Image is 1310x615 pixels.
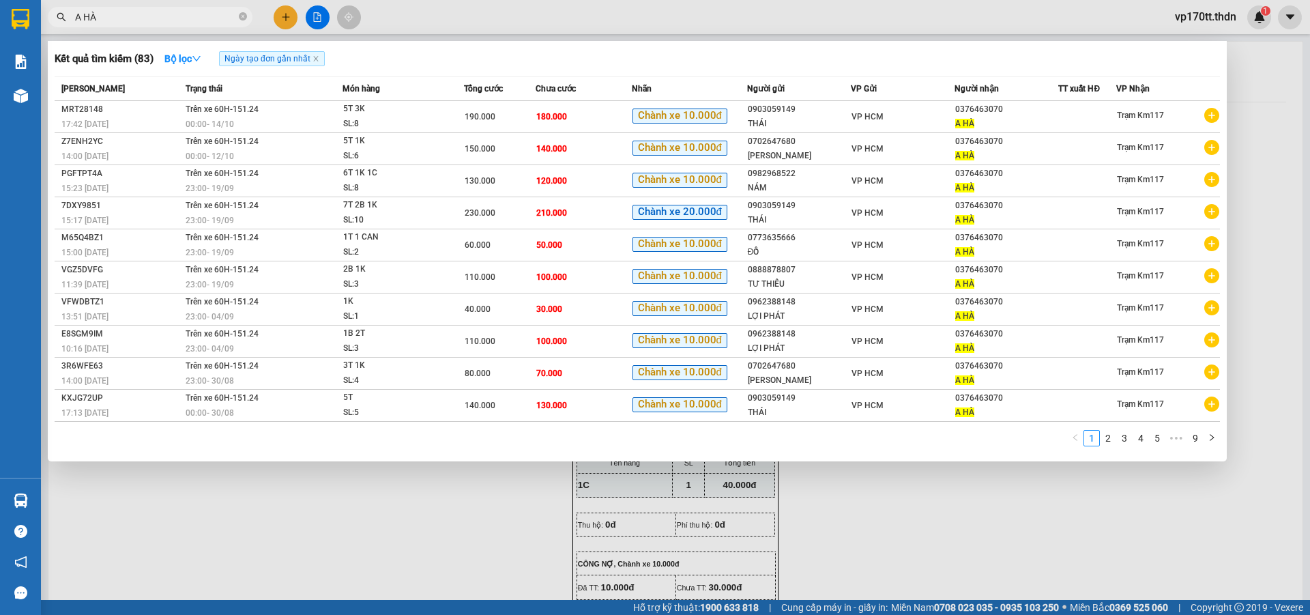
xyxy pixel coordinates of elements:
span: plus-circle [1204,204,1219,219]
span: plus-circle [1204,268,1219,283]
span: right [1208,433,1216,442]
span: Trên xe 60H-151.24 [186,297,259,306]
span: search [57,12,66,22]
span: A HÀ [955,151,974,160]
span: 23:00 - 30/08 [186,376,234,386]
div: 0903059149 [748,199,850,213]
span: Trạm Km117 [1117,239,1164,248]
span: A HÀ [955,311,974,321]
div: 1K [343,294,446,309]
span: A HÀ [955,119,974,128]
span: Trên xe 60H-151.24 [186,233,259,242]
div: THÁI [748,213,850,227]
div: SL: 3 [343,341,446,356]
span: Chành xe 10.000đ [632,109,727,124]
div: E8SGM9IM [61,327,181,341]
span: 80.000 [465,369,491,378]
div: 1T 1 CAN [343,230,446,245]
strong: NHÀ XE THUẬN HƯƠNG [52,8,195,23]
span: 100.000 [536,337,567,346]
span: VP HCM [851,272,884,282]
div: KXJG72UP [61,391,181,405]
span: Người nhận [955,84,999,94]
span: plus-circle [1204,172,1219,187]
div: TƯ THIÊU [748,277,850,291]
a: 1 [1084,431,1099,446]
div: 0702647680 [748,359,850,373]
strong: HCM - ĐỊNH QUÁN - PHƯƠNG LÂM [63,37,184,46]
span: 140.000 [465,401,495,410]
div: 0376463070 [955,391,1058,405]
div: 0962388148 [748,295,850,309]
span: 23:00 - 04/09 [186,312,234,321]
li: Next Page [1204,430,1220,446]
span: Trạm Km117 [135,56,179,64]
span: VP HCM [851,337,884,346]
span: VP HCM [851,240,884,250]
span: VP HCM [851,369,884,378]
span: 230.000 [465,208,495,218]
a: 3 [1117,431,1132,446]
li: 5 [1149,430,1165,446]
span: [STREET_ADDRESS] [104,85,177,93]
span: Trạng thái [186,84,222,94]
strong: (NHÀ XE [GEOGRAPHIC_DATA]) [59,25,188,35]
span: 00:00 - 30/08 [186,408,234,418]
span: plus-circle [1204,236,1219,251]
span: plus-circle [1204,108,1219,123]
div: 0962388148 [748,327,850,341]
div: THÁI [748,405,850,420]
span: 150.000 [465,144,495,154]
span: plus-circle [1204,397,1219,412]
a: 2 [1101,431,1116,446]
img: logo [9,10,43,44]
span: close [312,55,319,62]
span: VP HCM [31,56,59,64]
span: notification [14,556,27,569]
div: MRT28148 [61,102,181,117]
span: Trên xe 60H-151.24 [186,137,259,146]
div: 0376463070 [955,295,1058,309]
img: warehouse-icon [14,494,28,508]
span: 11:39 [DATE] [61,280,108,289]
div: Z7ENH2YC [61,134,181,149]
span: Chành xe 10.000đ [632,237,727,252]
li: 3 [1116,430,1133,446]
span: Món hàng [343,84,380,94]
span: 100.000 [536,272,567,282]
span: 17:42 [DATE] [61,119,108,129]
div: 0903059149 [748,102,850,117]
span: close-circle [239,12,247,20]
span: A HÀ [955,343,974,353]
span: 23:00 - 19/09 [186,248,234,257]
span: 15:17 [DATE] [61,216,108,225]
span: 180.000 [536,112,567,121]
div: SL: 3 [343,277,446,292]
div: [PERSON_NAME] [748,373,850,388]
span: VP Gửi: [5,56,31,64]
div: 0376463070 [955,327,1058,341]
div: 0376463070 [955,199,1058,213]
span: 15:00 [DATE] [61,248,108,257]
span: 130.000 [536,401,567,410]
span: Trên xe 60H-151.24 [186,393,259,403]
li: 1 [1083,430,1100,446]
span: Chành xe 10.000đ [632,397,727,412]
div: SL: 4 [343,373,446,388]
span: Trạm Km117 [1117,111,1164,120]
span: Trên xe 60H-151.24 [186,201,259,210]
div: M65Q4BZ1 [61,231,181,245]
li: 2 [1100,430,1116,446]
span: Ngày tạo đơn gần nhất [219,51,325,66]
span: Trên xe 60H-151.24 [186,361,259,371]
span: plus-circle [1204,300,1219,315]
button: right [1204,430,1220,446]
span: Trạm Km117 [1117,143,1164,152]
span: 30.000 [536,304,562,314]
div: THÁI [748,117,850,131]
img: solution-icon [14,55,28,69]
h3: Kết quả tìm kiếm ( 83 ) [55,52,154,66]
button: left [1067,430,1083,446]
span: Trạm Km117 [1117,303,1164,313]
span: Nhãn [632,84,652,94]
